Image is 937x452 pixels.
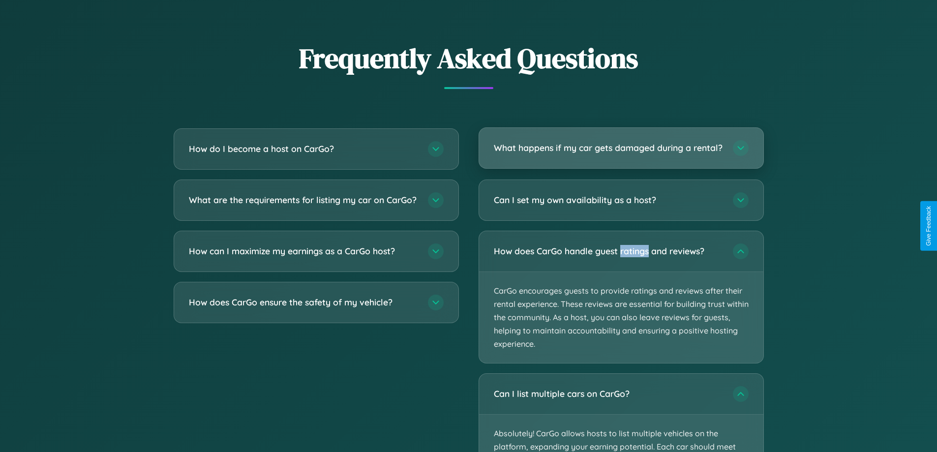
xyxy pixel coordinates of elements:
h3: What happens if my car gets damaged during a rental? [494,142,723,154]
h3: What are the requirements for listing my car on CarGo? [189,194,418,206]
h3: How does CarGo handle guest ratings and reviews? [494,245,723,257]
h3: Can I set my own availability as a host? [494,194,723,206]
h3: How can I maximize my earnings as a CarGo host? [189,245,418,257]
h3: Can I list multiple cars on CarGo? [494,388,723,400]
div: Give Feedback [925,206,932,246]
p: CarGo encourages guests to provide ratings and reviews after their rental experience. These revie... [479,272,763,363]
h2: Frequently Asked Questions [174,39,764,77]
h3: How do I become a host on CarGo? [189,143,418,155]
h3: How does CarGo ensure the safety of my vehicle? [189,296,418,308]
